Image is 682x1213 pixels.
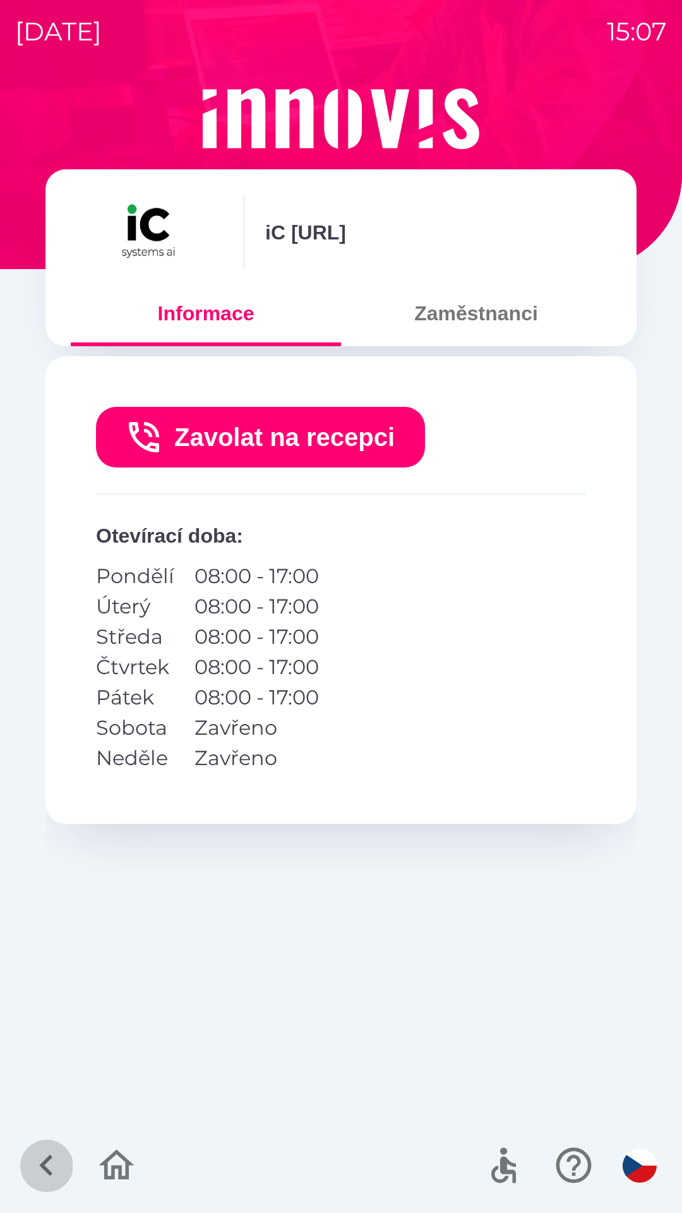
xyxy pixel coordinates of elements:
[194,561,319,591] p: 08:00 - 17:00
[96,652,174,682] p: Čtvrtek
[194,652,319,682] p: 08:00 - 17:00
[45,88,637,149] img: Logo
[96,561,174,591] p: Pondělí
[96,591,174,622] p: Úterý
[341,291,611,336] button: Zaměstnanci
[15,13,102,51] p: [DATE]
[71,291,341,336] button: Informace
[194,743,319,773] p: Zavřeno
[607,13,667,51] p: 15:07
[96,521,586,551] p: Otevírací doba :
[194,591,319,622] p: 08:00 - 17:00
[96,713,174,743] p: Sobota
[96,622,174,652] p: Středa
[71,195,222,270] img: 0b57a2db-d8c2-416d-bc33-8ae43c84d9d8.png
[194,682,319,713] p: 08:00 - 17:00
[265,217,346,248] p: iC [URL]
[96,743,174,773] p: Neděle
[194,622,319,652] p: 08:00 - 17:00
[96,407,425,468] button: Zavolat na recepci
[96,682,174,713] p: Pátek
[623,1149,657,1183] img: cs flag
[194,713,319,743] p: Zavřeno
